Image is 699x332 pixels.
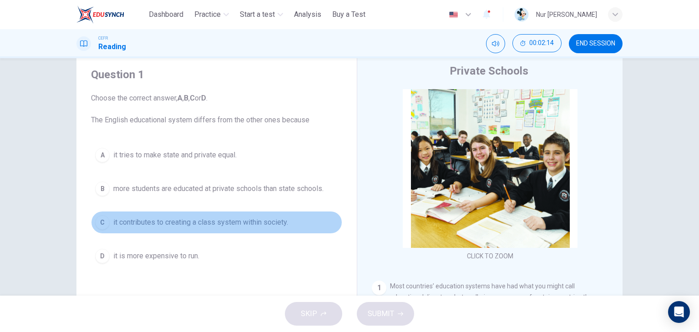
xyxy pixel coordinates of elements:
button: Analysis [290,6,325,23]
span: 00:02:14 [529,40,554,47]
div: C [95,215,110,230]
h4: Private Schools [450,64,528,78]
img: ELTC logo [76,5,124,24]
div: D [95,249,110,263]
span: it tries to make state and private equal. [113,150,237,161]
span: END SESSION [576,40,615,47]
h1: Reading [98,41,126,52]
button: Start a test [236,6,287,23]
span: Buy a Test [332,9,365,20]
button: Buy a Test [329,6,369,23]
span: Practice [194,9,221,20]
span: it contributes to creating a class system within society. [113,217,288,228]
button: Cit contributes to creating a class system within society. [91,211,342,234]
span: Analysis [294,9,321,20]
div: B [95,181,110,196]
div: Mute [486,34,505,53]
span: Dashboard [149,9,183,20]
div: Hide [512,34,562,53]
b: A [177,94,182,102]
span: more students are educated at private schools than state schools. [113,183,324,194]
img: en [448,11,459,18]
div: A [95,148,110,162]
span: Start a test [240,9,275,20]
a: ELTC logo [76,5,145,24]
b: D [201,94,206,102]
span: Choose the correct answer, , , or . The English educational system differs from the other ones be... [91,93,342,126]
button: 00:02:14 [512,34,562,52]
h4: Question 1 [91,67,342,82]
button: Bmore students are educated at private schools than state schools. [91,177,342,200]
span: CEFR [98,35,108,41]
button: Practice [191,6,233,23]
button: Ait tries to make state and private equal. [91,144,342,166]
div: Nur [PERSON_NAME] [536,9,597,20]
button: END SESSION [569,34,623,53]
div: Open Intercom Messenger [668,301,690,323]
button: Dashboard [145,6,187,23]
b: C [190,94,195,102]
div: 1 [372,281,386,295]
span: it is more expensive to run. [113,251,199,262]
img: Profile picture [514,7,529,22]
button: Dit is more expensive to run. [91,245,342,267]
b: B [184,94,188,102]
